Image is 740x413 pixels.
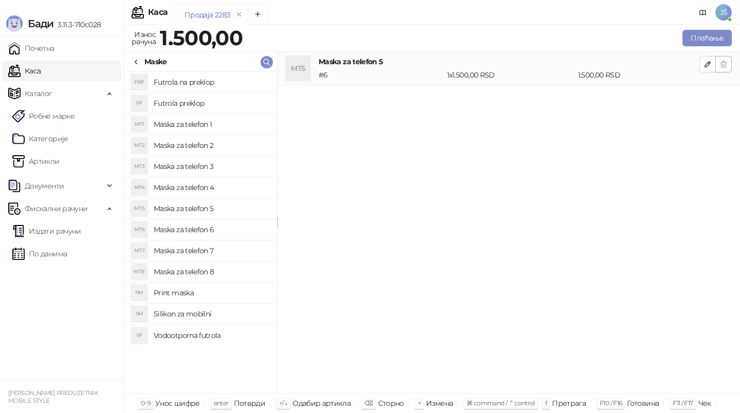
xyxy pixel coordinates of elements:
[131,74,147,90] div: FNP
[141,399,150,407] span: 0-9
[378,397,404,410] div: Сторно
[319,56,699,67] h4: Maska za telefon 5
[682,30,732,46] button: Плаћање
[154,221,269,238] h4: Maska za telefon 6
[25,198,87,219] span: Фискални рачуни
[131,327,147,344] div: VF
[155,397,200,410] div: Унос шифре
[154,242,269,259] h4: Maska za telefon 7
[673,399,693,407] span: F11 / F17
[8,61,41,81] a: Каса
[545,399,547,407] span: f
[8,38,54,59] a: Почетна
[627,397,659,410] div: Готовина
[154,74,269,90] h4: Futrola na preklop
[131,306,147,322] div: SM
[131,95,147,111] div: FP
[53,20,101,29] span: 3.11.3-710c028
[154,306,269,322] h4: Silikon za mobilni
[25,83,52,104] span: Каталог
[131,179,147,196] div: MT4
[154,179,269,196] h4: Maska za telefon 4
[28,17,53,30] span: Бади
[232,10,246,19] button: remove
[12,151,60,172] a: ArtikliАртикли
[698,397,711,410] div: Чек
[600,399,622,407] span: F10 / F16
[154,116,269,133] h4: Maska za telefon 1
[552,397,586,410] div: Претрага
[131,285,147,301] div: PM
[154,200,269,217] h4: Maska za telefon 5
[12,243,67,264] a: По данима
[8,389,98,404] small: [PERSON_NAME] PREDUZETNIK MOBILE STYLE
[214,399,229,407] span: enter
[6,15,23,32] img: Logo
[364,399,373,407] span: ⌫
[131,116,147,133] div: MT1
[154,285,269,301] h4: Print maska
[131,200,147,217] div: MT5
[160,25,243,50] strong: 1.500,00
[131,221,147,238] div: MT6
[248,4,268,25] button: Add tab
[286,56,310,81] div: MT5
[234,397,266,410] div: Потврди
[25,176,64,196] span: Документи
[467,399,535,407] span: ⌘ command / ⌃ control
[715,4,732,21] span: JŠ
[154,158,269,175] h4: Maska za telefon 3
[154,137,269,154] h4: Maska za telefon 2
[695,4,711,21] a: Документација
[129,28,158,48] div: Износ рачуна
[144,56,167,67] div: Maske
[148,8,168,16] div: Каса
[131,264,147,280] div: MT8
[154,327,269,344] h4: Vodootporna futrola
[12,221,81,241] a: Издати рачуни
[131,137,147,154] div: MT2
[279,399,287,407] span: ↑/↓
[131,242,147,259] div: MT7
[184,9,230,21] div: Продаја 2283
[292,397,350,410] div: Одабир артикла
[131,158,147,175] div: MT3
[154,95,269,111] h4: Futrola preklop
[12,128,68,149] a: Категорије
[426,397,453,410] div: Измена
[445,69,576,81] div: 1 x 1.500,00 RSD
[317,69,445,81] div: # 6
[418,399,421,407] span: +
[12,106,75,126] a: Робне марке
[124,72,277,393] div: grid
[576,69,701,81] div: 1.500,00 RSD
[154,264,269,280] h4: Maska za telefon 8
